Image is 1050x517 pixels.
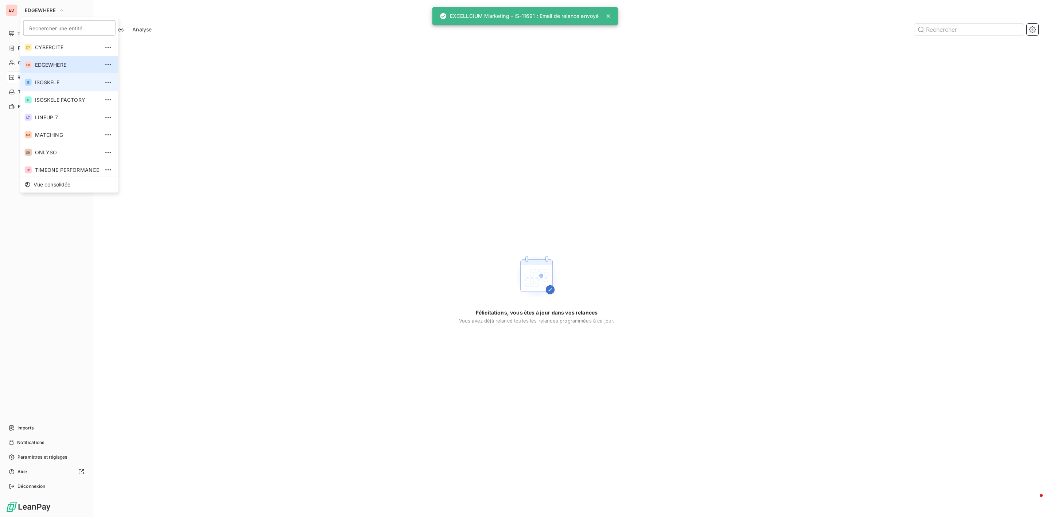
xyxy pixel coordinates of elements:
span: Analyse [132,26,152,33]
span: ISOSKELE [35,79,100,86]
input: placeholder [23,20,116,36]
a: Aide [6,466,87,478]
span: Paramètres et réglages [17,454,67,460]
div: ED [6,4,17,16]
div: ON [25,149,32,156]
div: IS [25,79,32,86]
span: ISOSKELE FACTORY [35,96,100,104]
span: Déconnexion [17,483,46,490]
span: ONLYSO [35,149,100,156]
div: EXCELLCIUM Marketing - IS-11691 : Email de relance envoyé [440,9,599,23]
div: TP [25,166,32,174]
span: Vue consolidée [34,181,71,188]
img: Logo LeanPay [6,501,51,513]
span: LINEUP 7 [35,114,100,121]
img: Empty state [513,254,560,300]
span: EDGEWHERE [25,7,56,13]
span: Imports [17,425,34,431]
div: L7 [25,114,32,121]
span: Notifications [17,439,44,446]
div: CY [25,44,32,51]
span: Vous avez déjà relancé toutes les relances programmées à ce jour. [459,318,615,324]
input: Rechercher [914,24,1024,35]
iframe: Intercom live chat [1025,492,1043,510]
span: Clients [18,59,32,66]
span: Tableau de bord [17,30,51,37]
span: Relances [17,74,37,81]
span: MATCHING [35,131,100,139]
span: CYBERCITE [35,44,100,51]
div: MA [25,131,32,139]
span: EDGEWHERE [35,61,100,69]
span: TIMEONE PERFORMANCE [35,166,100,174]
span: Félicitations, vous êtes à jour dans vos relances [476,309,598,316]
div: ED [25,61,32,69]
span: Aide [17,468,27,475]
div: IF [25,96,32,104]
span: Paiements [18,103,40,110]
span: Tâches [18,89,33,95]
span: Factures [18,45,36,51]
